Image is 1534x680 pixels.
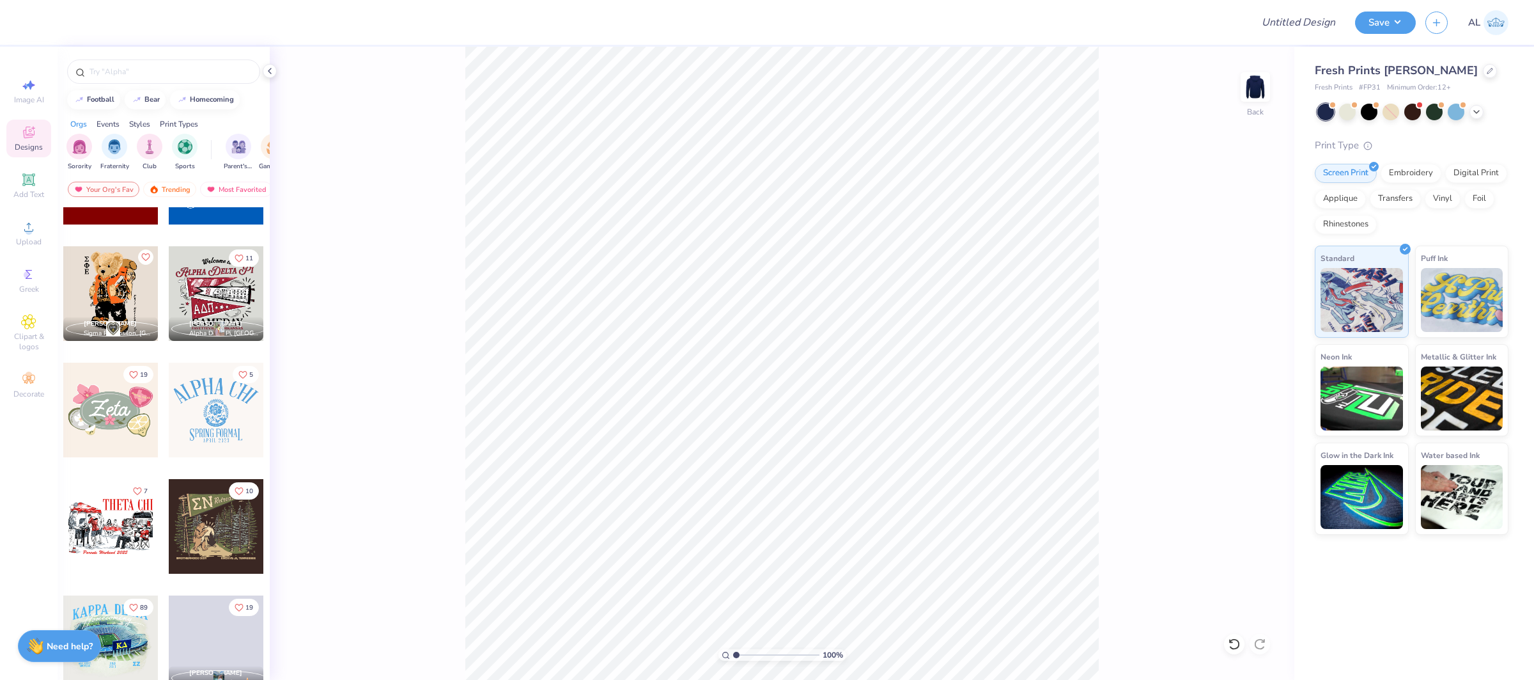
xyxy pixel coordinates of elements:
[19,284,39,294] span: Greek
[100,162,129,171] span: Fraternity
[137,134,162,171] div: filter for Club
[1468,15,1480,30] span: AL
[1315,215,1377,234] div: Rhinestones
[189,329,258,338] span: Alpha Delta Pi, [GEOGRAPHIC_DATA][US_STATE] at [GEOGRAPHIC_DATA]
[129,118,150,130] div: Styles
[1315,164,1377,183] div: Screen Print
[189,668,242,677] span: [PERSON_NAME]
[1464,189,1494,209] div: Foil
[97,118,120,130] div: Events
[245,488,253,494] span: 10
[1421,251,1448,265] span: Puff Ink
[177,96,187,104] img: trend_line.gif
[1484,10,1508,35] img: Angela Legaspi
[1421,268,1503,332] img: Puff Ink
[172,134,198,171] div: filter for Sports
[1315,138,1508,153] div: Print Type
[1381,164,1441,183] div: Embroidery
[13,189,44,200] span: Add Text
[47,640,93,652] strong: Need help?
[137,134,162,171] button: filter button
[1421,350,1496,363] span: Metallic & Glitter Ink
[1321,268,1403,332] img: Standard
[143,139,157,154] img: Club Image
[259,162,288,171] span: Game Day
[245,605,253,611] span: 19
[249,372,253,378] span: 5
[1251,10,1345,35] input: Untitled Design
[1243,74,1268,100] img: Back
[178,139,192,154] img: Sports Image
[123,599,153,616] button: Like
[1321,367,1403,431] img: Neon Ink
[100,134,129,171] button: filter button
[140,605,148,611] span: 89
[224,134,253,171] button: filter button
[1321,465,1403,529] img: Glow in the Dark Ink
[100,134,129,171] div: filter for Fraternity
[127,482,153,500] button: Like
[1315,189,1366,209] div: Applique
[1425,189,1460,209] div: Vinyl
[231,139,246,154] img: Parent's Weekend Image
[67,90,120,109] button: football
[1321,350,1352,363] span: Neon Ink
[1421,448,1480,462] span: Water based Ink
[189,319,242,328] span: [PERSON_NAME]
[143,182,196,197] div: Trending
[175,162,195,171] span: Sports
[823,649,843,661] span: 100 %
[16,237,42,247] span: Upload
[259,134,288,171] div: filter for Game Day
[70,118,87,130] div: Orgs
[233,366,259,383] button: Like
[160,118,198,130] div: Print Types
[1321,448,1393,462] span: Glow in the Dark Ink
[125,90,166,109] button: bear
[138,249,153,265] button: Like
[1421,465,1503,529] img: Water based Ink
[206,185,216,194] img: most_fav.gif
[259,134,288,171] button: filter button
[72,139,87,154] img: Sorority Image
[107,139,121,154] img: Fraternity Image
[123,366,153,383] button: Like
[68,162,91,171] span: Sorority
[84,329,153,338] span: Sigma Phi Epsilon, [GEOGRAPHIC_DATA][US_STATE]
[132,96,142,104] img: trend_line.gif
[68,182,139,197] div: Your Org's Fav
[1387,83,1451,93] span: Minimum Order: 12 +
[200,182,272,197] div: Most Favorited
[87,96,114,103] div: football
[1315,83,1352,93] span: Fresh Prints
[190,96,234,103] div: homecoming
[15,142,43,152] span: Designs
[224,162,253,171] span: Parent's Weekend
[229,482,259,500] button: Like
[224,134,253,171] div: filter for Parent's Weekend
[144,96,160,103] div: bear
[140,372,148,378] span: 19
[66,134,92,171] button: filter button
[170,90,240,109] button: homecoming
[229,599,259,616] button: Like
[245,255,253,262] span: 11
[1421,367,1503,431] img: Metallic & Glitter Ink
[14,95,44,105] span: Image AI
[66,134,92,171] div: filter for Sorority
[1321,251,1354,265] span: Standard
[1355,12,1416,34] button: Save
[267,139,281,154] img: Game Day Image
[1315,63,1478,78] span: Fresh Prints [PERSON_NAME]
[1370,189,1421,209] div: Transfers
[74,185,84,194] img: most_fav.gif
[172,134,198,171] button: filter button
[1468,10,1508,35] a: AL
[88,65,252,78] input: Try "Alpha"
[1445,164,1507,183] div: Digital Print
[144,488,148,494] span: 7
[1247,106,1264,118] div: Back
[13,389,44,399] span: Decorate
[229,249,259,267] button: Like
[74,96,84,104] img: trend_line.gif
